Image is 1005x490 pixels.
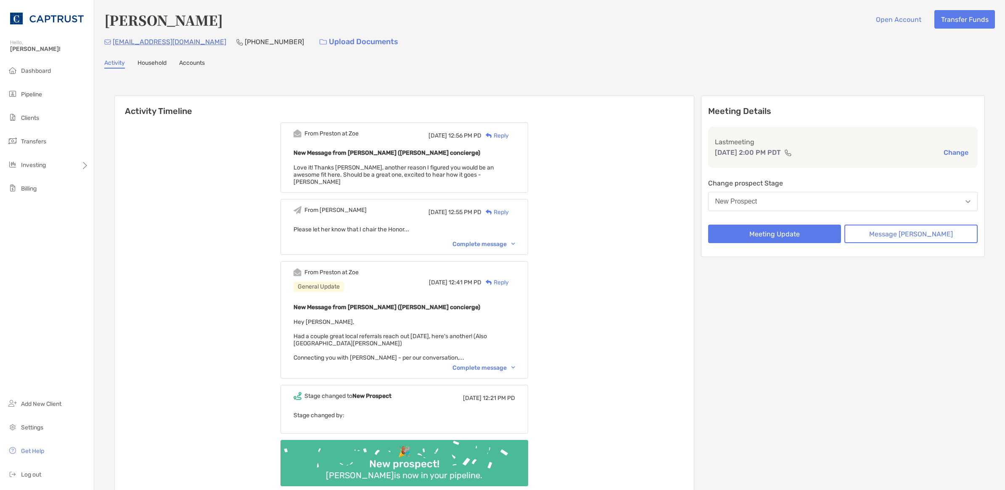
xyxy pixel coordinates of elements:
img: communication type [784,149,792,156]
img: Event icon [294,392,301,400]
span: 12:55 PM PD [448,209,481,216]
button: Transfer Funds [934,10,995,29]
img: Reply icon [486,133,492,138]
span: Billing [21,185,37,192]
img: Event icon [294,130,301,138]
img: Open dropdown arrow [965,200,971,203]
b: New Message from [PERSON_NAME] ([PERSON_NAME] concierge) [294,149,480,156]
span: [PERSON_NAME]! [10,45,89,53]
div: Reply [481,208,509,217]
span: Transfers [21,138,46,145]
span: Log out [21,471,41,478]
p: Change prospect Stage [708,178,978,188]
img: transfers icon [8,136,18,146]
p: Stage changed by: [294,410,515,421]
img: clients icon [8,112,18,122]
div: From [PERSON_NAME] [304,207,367,214]
div: Reply [481,278,509,287]
img: add_new_client icon [8,398,18,408]
span: Get Help [21,448,44,455]
img: Chevron icon [511,243,515,245]
div: Reply [481,131,509,140]
a: Accounts [179,59,205,69]
img: Reply icon [486,280,492,285]
button: Message [PERSON_NAME] [844,225,978,243]
h4: [PERSON_NAME] [104,10,223,29]
span: Dashboard [21,67,51,74]
div: Complete message [452,364,515,371]
span: Hey [PERSON_NAME], Had a couple great local referrals reach out [DATE], here's another! (Also [GE... [294,318,487,361]
p: [EMAIL_ADDRESS][DOMAIN_NAME] [113,37,226,47]
button: Meeting Update [708,225,841,243]
a: Household [138,59,167,69]
span: 12:41 PM PD [449,279,481,286]
button: Change [941,148,971,157]
span: Add New Client [21,400,61,408]
span: Pipeline [21,91,42,98]
span: [DATE] [428,132,447,139]
a: Upload Documents [314,33,404,51]
img: billing icon [8,183,18,193]
div: Stage changed to [304,392,391,400]
img: pipeline icon [8,89,18,99]
img: Email Icon [104,40,111,45]
div: From Preston at Zoe [304,130,359,137]
div: General Update [294,281,344,292]
img: Confetti [280,440,528,479]
h6: Activity Timeline [115,96,694,116]
img: investing icon [8,159,18,170]
span: 12:21 PM PD [483,395,515,402]
a: Activity [104,59,125,69]
div: [PERSON_NAME] is now in your pipeline. [323,470,486,480]
div: Complete message [452,241,515,248]
span: Investing [21,162,46,169]
img: Chevron icon [511,366,515,369]
img: Event icon [294,268,301,276]
p: [PHONE_NUMBER] [245,37,304,47]
p: [DATE] 2:00 PM PDT [715,147,781,158]
img: logout icon [8,469,18,479]
div: From Preston at Zoe [304,269,359,276]
div: 🎉 [394,446,414,458]
span: Clients [21,114,39,122]
b: New Message from [PERSON_NAME] ([PERSON_NAME] concierge) [294,304,480,311]
img: button icon [320,39,327,45]
button: New Prospect [708,192,978,211]
img: CAPTRUST Logo [10,3,84,34]
img: Event icon [294,206,301,214]
span: Settings [21,424,43,431]
span: [DATE] [428,209,447,216]
p: Please let her know that I chair the Honor... [294,224,515,235]
span: [DATE] [429,279,447,286]
span: Love it! Thanks [PERSON_NAME], another reason I figured you would be an awesome fit here. Should ... [294,164,494,185]
div: New Prospect [715,198,757,205]
p: Meeting Details [708,106,978,117]
img: dashboard icon [8,65,18,75]
b: New Prospect [352,392,391,400]
img: Phone Icon [236,39,243,45]
button: Open Account [869,10,928,29]
span: 12:56 PM PD [448,132,481,139]
p: Last meeting [715,137,971,147]
img: get-help icon [8,445,18,456]
img: settings icon [8,422,18,432]
div: New prospect! [366,458,443,470]
img: Reply icon [486,209,492,215]
span: [DATE] [463,395,481,402]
